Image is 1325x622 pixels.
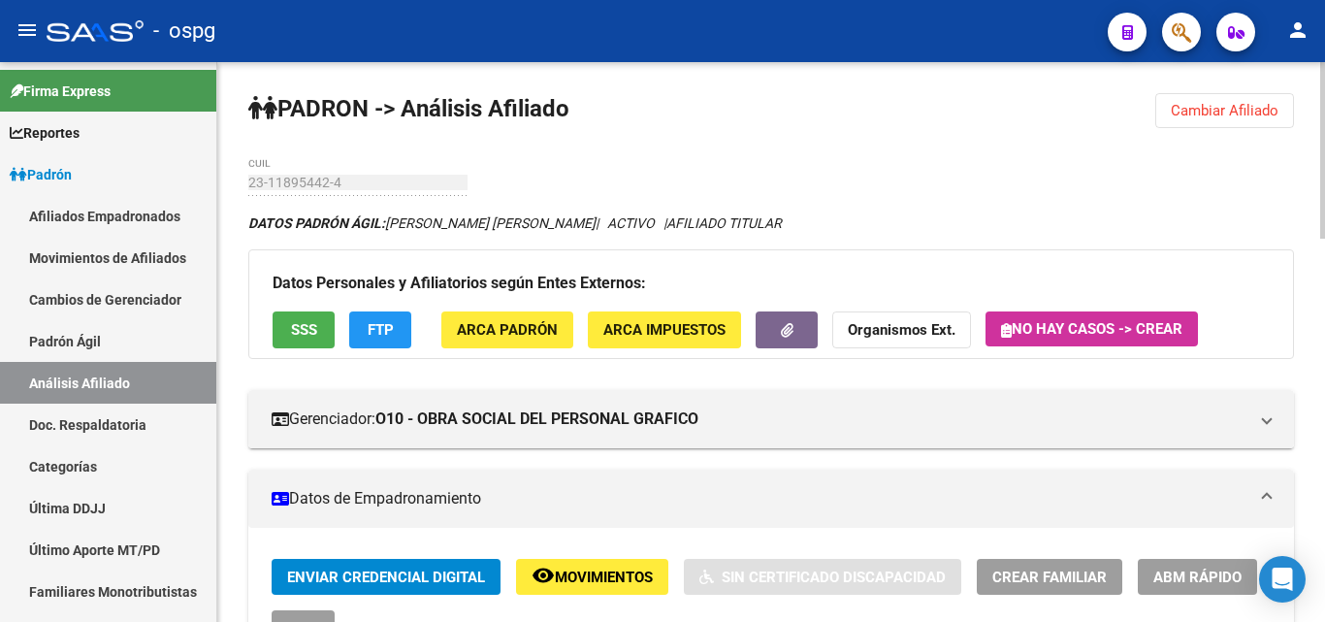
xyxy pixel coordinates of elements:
[248,215,596,231] span: [PERSON_NAME] [PERSON_NAME]
[603,322,726,340] span: ARCA Impuestos
[248,95,569,122] strong: PADRON -> Análisis Afiliado
[10,81,111,102] span: Firma Express
[248,215,782,231] i: | ACTIVO |
[1153,569,1242,586] span: ABM Rápido
[848,322,955,340] strong: Organismos Ext.
[16,18,39,42] mat-icon: menu
[349,311,411,347] button: FTP
[1155,93,1294,128] button: Cambiar Afiliado
[555,569,653,586] span: Movimientos
[272,559,501,595] button: Enviar Credencial Digital
[1171,102,1278,119] span: Cambiar Afiliado
[1138,559,1257,595] button: ABM Rápido
[287,569,485,586] span: Enviar Credencial Digital
[832,311,971,347] button: Organismos Ext.
[1001,320,1182,338] span: No hay casos -> Crear
[291,322,317,340] span: SSS
[272,409,1247,430] mat-panel-title: Gerenciador:
[684,559,961,595] button: Sin Certificado Discapacidad
[977,559,1122,595] button: Crear Familiar
[588,311,741,347] button: ARCA Impuestos
[248,470,1294,528] mat-expansion-panel-header: Datos de Empadronamiento
[153,10,215,52] span: - ospg
[532,564,555,587] mat-icon: remove_red_eye
[368,322,394,340] span: FTP
[986,311,1198,346] button: No hay casos -> Crear
[722,569,946,586] span: Sin Certificado Discapacidad
[375,409,698,430] strong: O10 - OBRA SOCIAL DEL PERSONAL GRAFICO
[457,322,558,340] span: ARCA Padrón
[1259,556,1306,603] div: Open Intercom Messenger
[992,569,1107,586] span: Crear Familiar
[273,311,335,347] button: SSS
[10,164,72,185] span: Padrón
[441,311,573,347] button: ARCA Padrón
[273,270,1270,297] h3: Datos Personales y Afiliatorios según Entes Externos:
[272,488,1247,509] mat-panel-title: Datos de Empadronamiento
[1286,18,1309,42] mat-icon: person
[248,215,385,231] strong: DATOS PADRÓN ÁGIL:
[666,215,782,231] span: AFILIADO TITULAR
[248,390,1294,448] mat-expansion-panel-header: Gerenciador:O10 - OBRA SOCIAL DEL PERSONAL GRAFICO
[10,122,80,144] span: Reportes
[516,559,668,595] button: Movimientos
